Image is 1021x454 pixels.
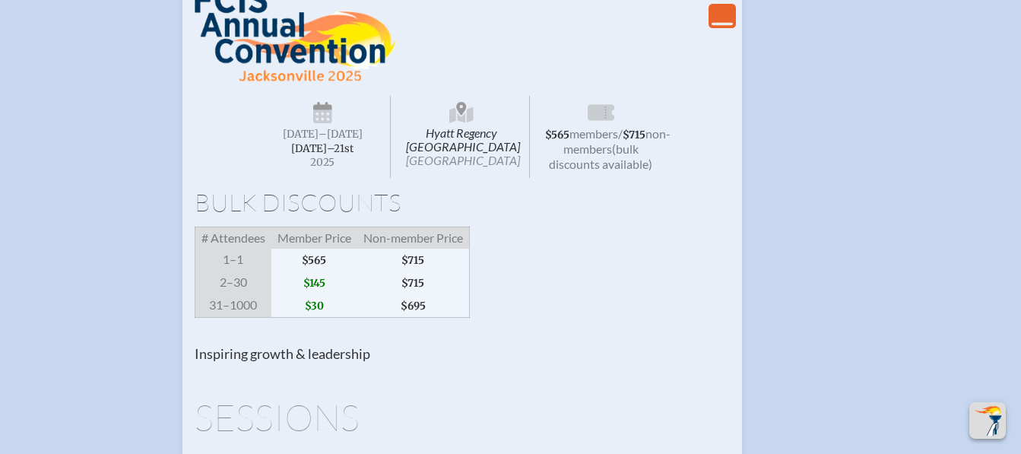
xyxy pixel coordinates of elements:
span: # Attendees [195,227,271,249]
span: [DATE]–⁠21st [291,142,354,155]
span: 2025 [268,157,379,168]
p: Inspiring growth & leadership [195,345,730,363]
button: Scroll Top [969,402,1006,439]
span: non-members [563,126,671,156]
span: 2–30 [195,271,271,294]
span: $715 [357,271,470,294]
span: $565 [545,129,569,141]
span: $715 [623,129,645,141]
h1: Bulk Discounts [195,190,730,214]
span: Non-member Price [357,227,470,249]
span: 31–1000 [195,294,271,318]
h1: Sessions [195,399,730,436]
span: $145 [271,271,357,294]
span: Hyatt Regency [GEOGRAPHIC_DATA] [394,96,530,178]
span: $565 [271,249,357,271]
span: members [569,126,618,141]
span: (bulk discounts available) [549,141,652,171]
span: –[DATE] [319,128,363,141]
span: 1–1 [195,249,271,271]
span: [GEOGRAPHIC_DATA] [406,153,520,167]
span: Member Price [271,227,357,249]
span: [DATE] [283,128,319,141]
span: $695 [357,294,470,318]
span: $715 [357,249,470,271]
img: To the top [972,405,1003,436]
span: / [618,126,623,141]
span: $30 [271,294,357,318]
